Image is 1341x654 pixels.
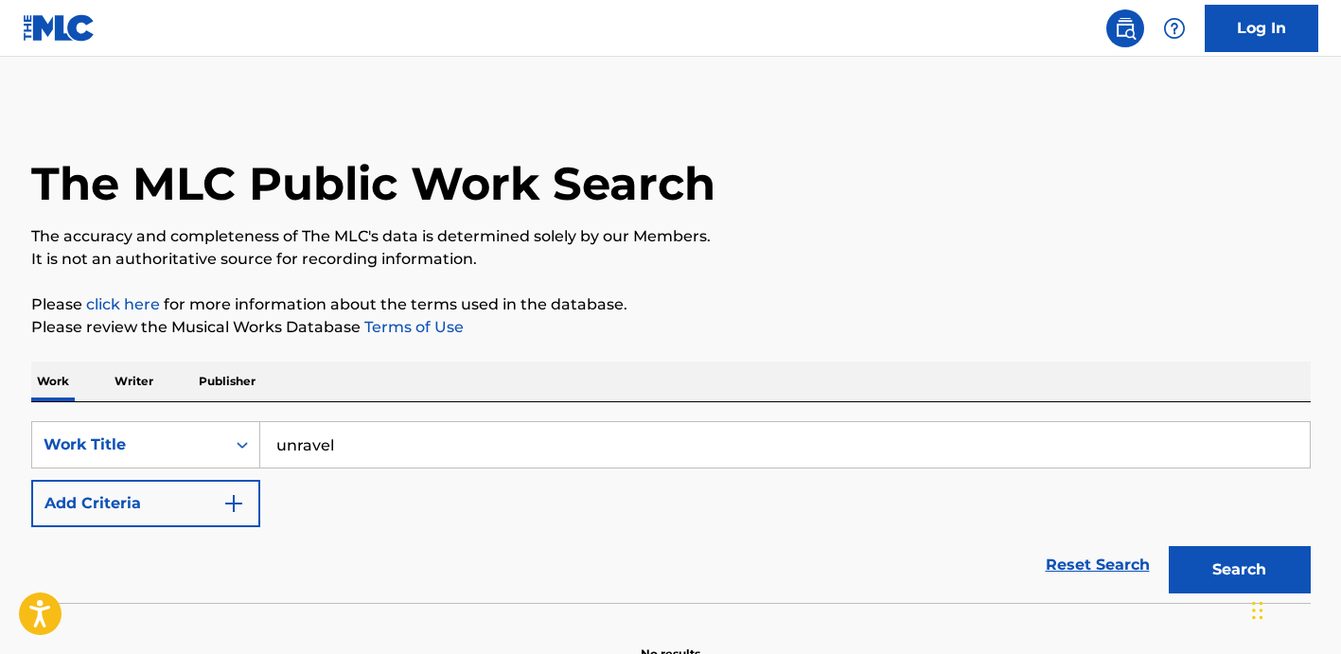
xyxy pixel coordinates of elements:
[1246,563,1341,654] iframe: Chat Widget
[44,433,214,456] div: Work Title
[31,480,260,527] button: Add Criteria
[31,248,1311,271] p: It is not an authoritative source for recording information.
[1156,9,1193,47] div: Help
[1252,582,1263,639] div: Drag
[23,14,96,42] img: MLC Logo
[31,421,1311,603] form: Search Form
[31,225,1311,248] p: The accuracy and completeness of The MLC's data is determined solely by our Members.
[193,362,261,401] p: Publisher
[1205,5,1318,52] a: Log In
[1114,17,1137,40] img: search
[1106,9,1144,47] a: Public Search
[222,492,245,515] img: 9d2ae6d4665cec9f34b9.svg
[31,155,715,212] h1: The MLC Public Work Search
[361,318,464,336] a: Terms of Use
[31,293,1311,316] p: Please for more information about the terms used in the database.
[31,316,1311,339] p: Please review the Musical Works Database
[31,362,75,401] p: Work
[1163,17,1186,40] img: help
[86,295,160,313] a: click here
[1169,546,1311,593] button: Search
[1036,544,1159,586] a: Reset Search
[109,362,159,401] p: Writer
